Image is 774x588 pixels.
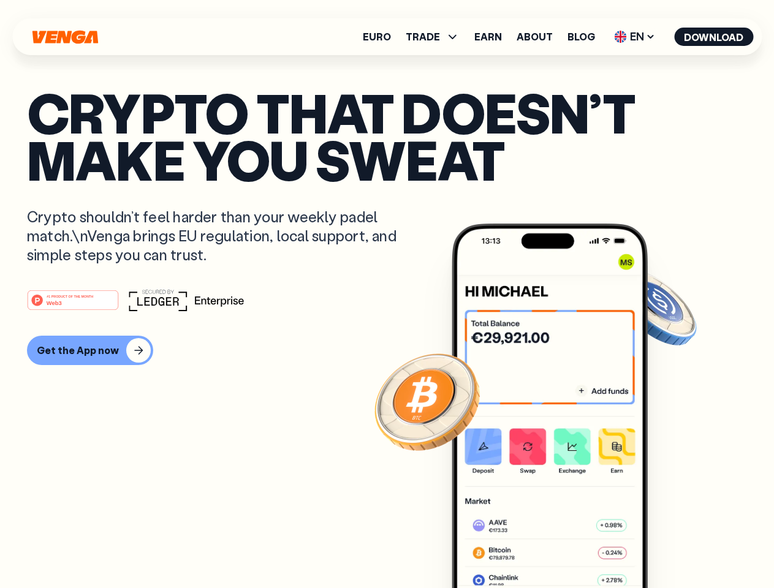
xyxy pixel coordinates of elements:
a: Blog [567,32,595,42]
tspan: #1 PRODUCT OF THE MONTH [47,294,93,298]
span: TRADE [406,32,440,42]
span: EN [610,27,659,47]
button: Get the App now [27,336,153,365]
a: #1 PRODUCT OF THE MONTHWeb3 [27,297,119,313]
a: Earn [474,32,502,42]
button: Download [674,28,753,46]
div: Get the App now [37,344,119,356]
a: About [517,32,553,42]
span: TRADE [406,29,460,44]
a: Euro [363,32,391,42]
a: Get the App now [27,336,747,365]
tspan: Web3 [47,299,62,306]
img: Bitcoin [372,346,482,456]
p: Crypto that doesn’t make you sweat [27,89,747,183]
p: Crypto shouldn’t feel harder than your weekly padel match.\nVenga brings EU regulation, local sup... [27,207,414,265]
img: USDC coin [611,263,699,352]
svg: Home [31,30,99,44]
img: flag-uk [614,31,626,43]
